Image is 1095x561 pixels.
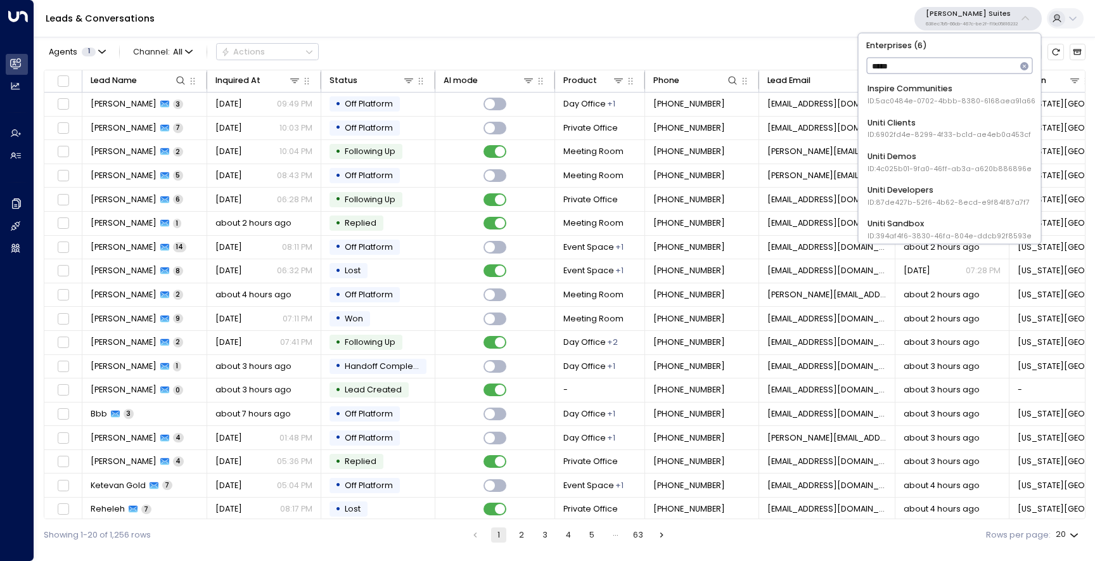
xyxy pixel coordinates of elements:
[868,164,1032,174] span: ID: 4c025b01-9fa0-46ff-ab3a-a620b886896e
[91,361,157,372] span: Clare Ruby
[653,337,725,348] span: +13037460504
[91,242,157,253] span: Alex Teel
[49,48,77,56] span: Agents
[82,48,96,56] span: 1
[345,361,427,371] span: Handoff Completed
[335,356,341,376] div: •
[514,527,529,543] button: Go to page 2
[767,74,876,87] div: Lead Email
[563,289,624,300] span: Meeting Room
[563,122,618,134] span: Private Office
[173,290,183,299] span: 2
[868,150,1032,174] div: Uniti Demos
[56,216,70,231] span: Toggle select row
[868,217,1032,241] div: Uniti Sandbox
[280,503,312,515] p: 08:17 PM
[162,480,172,490] span: 7
[335,214,341,233] div: •
[279,122,312,134] p: 10:03 PM
[904,384,980,396] span: about 3 hours ago
[335,166,341,186] div: •
[767,361,887,372] span: clare.ruby@indicia.konicaminolta.com
[173,456,184,466] span: 4
[91,98,157,110] span: Jaynibu Turner
[215,503,242,515] span: Aug 23, 2025
[563,503,618,515] span: Private Office
[914,7,1042,30] button: [PERSON_NAME] Suites638ec7b5-66cb-467c-be2f-f19c05816232
[56,169,70,183] span: Toggle select row
[173,171,183,180] span: 5
[277,456,312,467] p: 05:36 PM
[653,74,740,87] div: Phone
[563,313,624,325] span: Meeting Room
[1018,74,1082,87] div: Region
[767,217,887,229] span: akean@nyscf.org
[345,217,376,228] span: Replied
[91,480,146,491] span: Ketevan Gold
[215,289,291,300] span: about 4 hours ago
[653,361,725,372] span: +13476979390
[173,100,183,109] span: 3
[173,48,182,56] span: All
[615,242,624,253] div: Meeting Room
[345,432,393,443] span: Off Platform
[1018,98,1093,110] span: New York City
[345,313,363,324] span: Won
[173,219,181,228] span: 1
[56,335,70,350] span: Toggle select row
[216,43,319,60] div: Button group with a nested menu
[615,480,624,491] div: Meeting Room
[335,452,341,472] div: •
[91,384,157,396] span: Clare Ruby
[56,479,70,493] span: Toggle select row
[653,122,725,134] span: +19177345059
[215,265,242,276] span: Aug 21, 2025
[1018,194,1093,205] span: New York City
[563,74,625,87] div: Product
[56,502,70,517] span: Toggle select row
[173,195,183,204] span: 6
[91,337,157,348] span: Javier Alvarez
[277,265,312,276] p: 06:32 PM
[767,408,887,420] span: jdh@conta.com
[141,505,151,514] span: 7
[1018,456,1093,467] span: New York City
[563,217,624,229] span: Meeting Room
[335,190,341,209] div: •
[277,480,312,491] p: 05:04 PM
[926,22,1018,27] p: 638ec7b5-66cb-467c-be2f-f19c05816232
[173,242,186,252] span: 14
[129,44,197,60] button: Channel:All
[215,74,260,87] div: Inquired At
[56,311,70,326] span: Toggle select row
[173,314,183,323] span: 9
[215,122,242,134] span: Yesterday
[904,242,980,253] span: about 2 hours ago
[91,432,157,444] span: Cesar Ruiz Arias
[467,527,670,543] nav: pagination navigation
[1047,44,1063,60] span: Refresh
[904,289,980,300] span: about 2 hours ago
[1018,337,1093,348] span: New York City
[563,337,606,348] span: Day Office
[653,503,725,515] span: +13102480028
[282,242,312,253] p: 08:11 PM
[767,265,887,276] span: ateel@hraadvisors.com
[215,337,242,348] span: Yesterday
[335,237,341,257] div: •
[904,361,980,372] span: about 3 hours ago
[335,333,341,352] div: •
[277,98,312,110] p: 09:49 PM
[173,337,183,347] span: 2
[491,527,506,543] button: page 1
[215,146,242,157] span: Yesterday
[767,74,810,87] div: Lead Email
[129,44,197,60] span: Channel:
[868,231,1032,241] span: ID: 394af4f6-3830-46fa-804e-ddcb92f8593e
[868,184,1030,207] div: Uniti Developers
[1018,503,1093,515] span: New York City
[345,480,393,491] span: Off Platform
[607,337,618,348] div: Meeting Room,Private Office
[1070,44,1085,60] button: Archived Leads
[868,96,1035,106] span: ID: 5ac0484e-0702-4bbb-8380-6168aea91a66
